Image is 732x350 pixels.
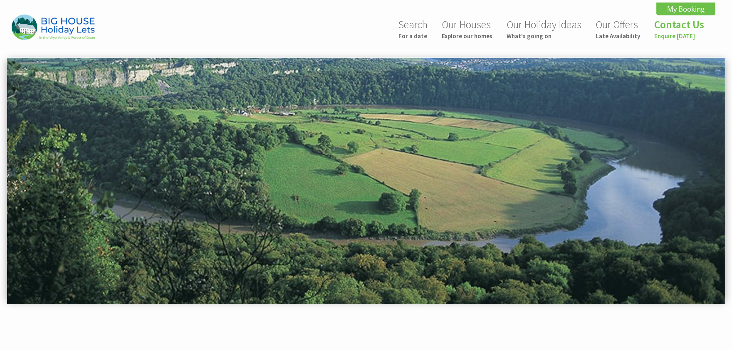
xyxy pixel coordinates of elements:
small: What's going on [507,32,581,40]
a: Our Holiday IdeasWhat's going on [507,18,581,40]
a: SearchFor a date [398,18,428,40]
small: Late Availability [596,32,640,40]
a: My Booking [656,2,715,15]
a: Contact UsEnquire [DATE] [654,18,704,40]
a: Our HousesExplore our homes [442,18,492,40]
a: Our OffersLate Availability [596,18,640,40]
small: For a date [398,32,428,40]
img: Big House Holiday Lets [12,15,95,40]
small: Enquire [DATE] [654,32,704,40]
small: Explore our homes [442,32,492,40]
